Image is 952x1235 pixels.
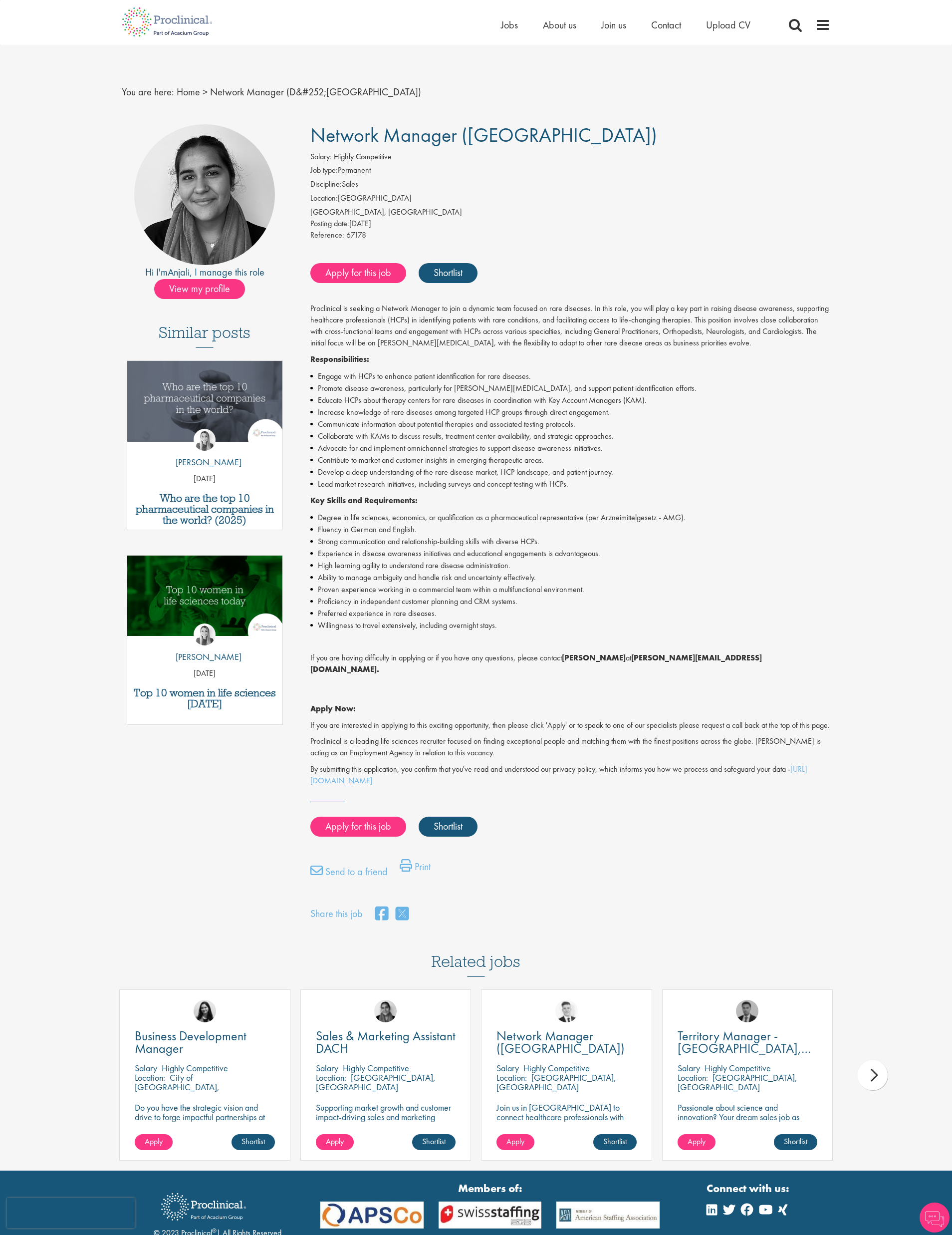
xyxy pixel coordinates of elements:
[310,406,831,418] li: Increase knowledge of rare diseases among targeted HCP groups through direct engagement.
[310,764,807,786] a: [URL][DOMAIN_NAME]
[135,1072,220,1102] p: City of [GEOGRAPHIC_DATA], [GEOGRAPHIC_DATA]
[310,736,831,759] p: Proclinical is a leading life sciences recruiter focused on finding exceptional people and matchi...
[496,1072,527,1083] span: Location:
[432,928,520,977] h3: Related jobs
[310,382,831,394] li: Promote disease awareness, particularly for [PERSON_NAME][MEDICAL_DATA], and support patient iden...
[127,361,282,441] img: Top 10 pharmaceutical companies in the world 2025
[194,1000,216,1022] img: Indre Stankeviciute
[310,454,831,466] li: Contribute to market and customer insights in emerging therapeutic areas.
[159,324,250,348] h3: Similar posts
[135,1030,275,1055] a: Business Development Manager
[501,18,518,31] a: Jobs
[310,584,831,596] li: Proven experience working in a commercial team within a multifunctional environment.
[310,370,831,382] li: Engage with HCPs to enhance patient identification for rare diseases.
[310,394,831,406] li: Educate HCPs about therapy centers for rare diseases in coordination with Key Account Managers (K...
[310,560,831,572] li: High learning agility to understand rare disease administration.
[555,1000,578,1022] a: Nicolas Daniel
[310,165,338,176] label: Job type:
[496,1103,637,1141] p: Join us in [GEOGRAPHIC_DATA] to connect healthcare professionals with breakthrough therapies and ...
[678,1062,700,1074] span: Salary
[310,512,831,524] li: Degree in life sciences, economics, or qualification as a pharmaceutical representative (per Arzn...
[132,493,277,526] h3: Who are the top 10 pharmaceutical companies in the world? (2025)
[210,85,421,98] span: Network Manager (D&#252;[GEOGRAPHIC_DATA])
[506,1136,524,1147] span: Apply
[706,18,750,31] a: Upload CV
[310,652,762,674] strong: [PERSON_NAME][EMAIL_ADDRESS][DOMAIN_NAME].
[678,1103,818,1131] p: Passionate about science and innovation? Your dream sales job as Territory Manager awaits!
[523,1062,590,1074] p: Highly Competitive
[122,85,174,98] span: You are here:
[400,859,431,879] a: Print
[310,263,406,283] a: Apply for this job
[310,179,831,193] li: Sales
[310,354,369,364] strong: Responsibilities:
[496,1027,625,1057] span: Network Manager ([GEOGRAPHIC_DATA])
[122,265,288,280] div: Hi I'm , I manage this role
[168,650,241,663] p: [PERSON_NAME]
[316,1030,456,1055] a: Sales & Marketing Assistant DACH
[496,1072,616,1093] p: [GEOGRAPHIC_DATA], [GEOGRAPHIC_DATA]
[419,263,477,283] a: Shortlist
[310,596,831,608] li: Proficiency in independent customer planning and CRM systems.
[326,1136,344,1147] span: Apply
[705,1062,771,1074] p: Highly Competitive
[601,18,626,31] span: Join us
[320,1181,660,1196] strong: Members of:
[310,193,338,204] label: Location:
[496,1030,637,1055] a: Network Manager ([GEOGRAPHIC_DATA])
[310,907,363,921] label: Share this job
[343,1062,409,1074] p: Highly Competitive
[310,864,388,884] a: Send to a friend
[310,764,831,787] p: By submitting this application, you confirm that you've read and understood our privacy policy, w...
[168,456,241,469] p: [PERSON_NAME]
[334,151,392,162] span: Highly Competitive
[678,1134,715,1150] a: Apply
[135,1072,165,1083] span: Location:
[316,1027,456,1057] span: Sales & Marketing Assistant DACH
[135,1134,173,1150] a: Apply
[316,1072,346,1083] span: Location:
[135,1103,275,1160] p: Do you have the strategic vision and drive to forge impactful partnerships at the forefront of ph...
[127,473,282,485] p: [DATE]
[232,1134,275,1150] a: Shortlist
[310,572,831,584] li: Ability to manage ambiguity and handle risk and uncertainty effectively.
[310,230,344,241] label: Reference:
[310,466,831,478] li: Develop a deep understanding of the rare disease market, HCP landscape, and patient journey.
[154,1186,253,1228] img: Proclinical Recruitment
[194,429,216,451] img: Hannah Burke
[7,1198,135,1228] iframe: reCAPTCHA
[858,1060,888,1090] div: next
[549,1202,667,1229] img: APSCo
[168,429,241,474] a: Hannah Burke [PERSON_NAME]
[313,1202,431,1229] img: APSCo
[194,623,216,645] img: Hannah Burke
[135,1062,157,1074] span: Salary
[678,1027,811,1069] span: Territory Manager - [GEOGRAPHIC_DATA], [GEOGRAPHIC_DATA]
[127,668,282,679] p: [DATE]
[127,556,282,644] a: Link to a post
[678,1072,797,1093] p: [GEOGRAPHIC_DATA], [GEOGRAPHIC_DATA]
[346,230,366,240] span: 67178
[310,495,418,506] strong: Key Skills and Requirements:
[310,122,657,148] span: Network Manager ([GEOGRAPHIC_DATA])
[162,1062,228,1074] p: Highly Competitive
[310,165,831,179] li: Permanent
[651,18,681,31] span: Contact
[310,179,342,190] label: Discipline:
[316,1062,338,1074] span: Salary
[431,1202,549,1229] img: APSCo
[920,1203,950,1233] img: Chatbot
[310,524,831,536] li: Fluency in German and English.
[212,1227,217,1235] sup: ®
[543,18,576,31] span: About us
[310,418,831,430] li: Communicate information about potential therapies and associated testing protocols.
[310,442,831,454] li: Advocate for and implement omnichannel strategies to support disease awareness initiatives.
[310,303,831,786] div: Job description
[593,1134,637,1150] a: Shortlist
[374,1000,397,1022] a: Anjali Parbhu
[736,1000,758,1022] img: Carl Gbolade
[310,193,831,207] li: [GEOGRAPHIC_DATA]
[310,720,831,731] p: If you are interested in applying to this exciting opportunity, then please click 'Apply' or to s...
